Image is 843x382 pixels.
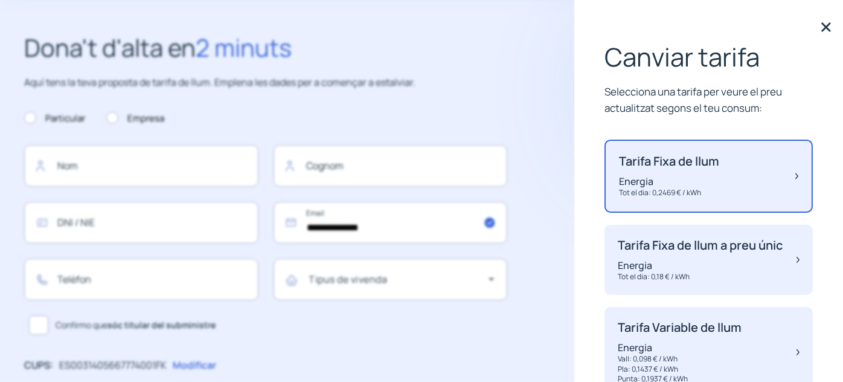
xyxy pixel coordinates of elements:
label: Particular [24,111,85,126]
p: CUPS: [24,358,53,374]
p: Tot el dia: 0,18 € / kWh [618,272,783,282]
p: Selecciona una tarifa per veure el preu actualitzat segons el teu consum: [604,83,813,116]
mat-label: Tipus de vivenda [309,273,388,286]
p: Tot el dia: 0,2469 € / kWh [619,188,719,198]
p: Aquí tens la teva proposta de tarifa de llum. Emplena les dades per a començar a estalviar. [24,75,507,91]
p: Modificar [173,358,216,374]
p: Tarifa Variable de llum [618,320,742,335]
p: ES0031405667774001FK [59,358,167,374]
span: Confirmo que [56,319,216,332]
p: Energia [618,259,783,272]
label: Empresa [106,111,164,126]
p: Pla: 0,1437 € / kWh [618,364,742,375]
p: Tarifa Fixa de llum a preu únic [618,238,783,253]
h2: Dona't d'alta en [24,28,507,67]
p: Canviar tarifa [604,42,813,71]
b: sóc titular del subministre [107,319,216,331]
p: Energia [618,341,742,354]
span: 2 minuts [196,31,292,64]
p: Energia [619,175,719,188]
p: Tarifa Fixa de llum [619,154,719,169]
p: Vall: 0,098 € / kWh [618,354,742,364]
